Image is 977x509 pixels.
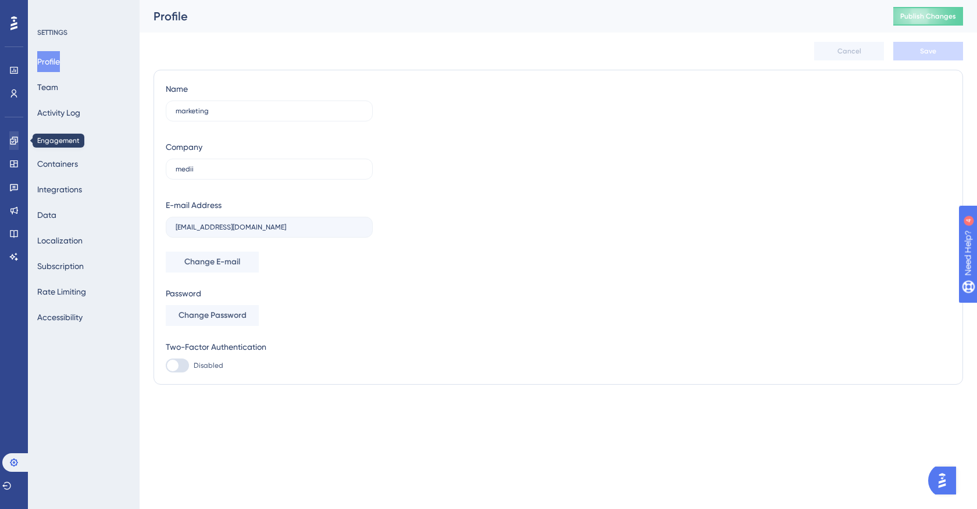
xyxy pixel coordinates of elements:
div: Profile [154,8,864,24]
div: 4 [81,6,84,15]
span: Cancel [837,46,861,56]
button: Rate Limiting [37,281,86,302]
button: Save [893,42,963,60]
button: Change E-mail [166,252,259,273]
button: Publish Changes [893,7,963,26]
span: Publish Changes [900,12,956,21]
button: Change Password [166,305,259,326]
span: Change Password [179,309,247,322]
div: Password [166,286,373,300]
div: E-mail Address [166,198,222,212]
span: Need Help? [27,3,73,17]
button: Integrations [37,179,82,200]
div: Name [166,82,188,96]
input: Company Name [176,165,363,173]
button: Profile [37,51,60,72]
span: Save [920,46,936,56]
button: Accessibility [37,307,83,328]
div: Two-Factor Authentication [166,340,373,354]
button: Subscription [37,256,84,277]
span: Change E-mail [184,255,240,269]
div: SETTINGS [37,28,131,37]
button: Data [37,205,56,225]
button: Localization [37,230,83,251]
span: Disabled [194,361,223,370]
input: Name Surname [176,107,363,115]
button: Installation [37,128,78,149]
div: Company [166,140,202,154]
iframe: UserGuiding AI Assistant Launcher [928,463,963,498]
button: Activity Log [37,102,80,123]
button: Cancel [814,42,884,60]
button: Containers [37,153,78,174]
input: E-mail Address [176,223,363,231]
button: Team [37,77,58,98]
